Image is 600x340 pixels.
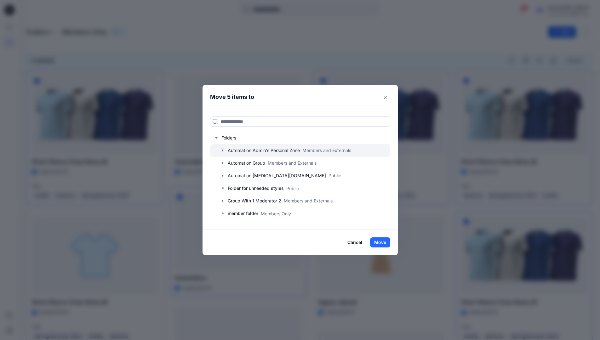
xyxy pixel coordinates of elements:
[228,184,284,192] p: Folder for unneeded styles
[343,237,366,247] button: Cancel
[261,210,291,217] p: Members Only
[286,185,299,192] p: Public
[228,210,258,217] p: member folder
[380,93,390,103] button: Close
[370,237,390,247] button: Move
[203,85,388,109] header: Move 5 items to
